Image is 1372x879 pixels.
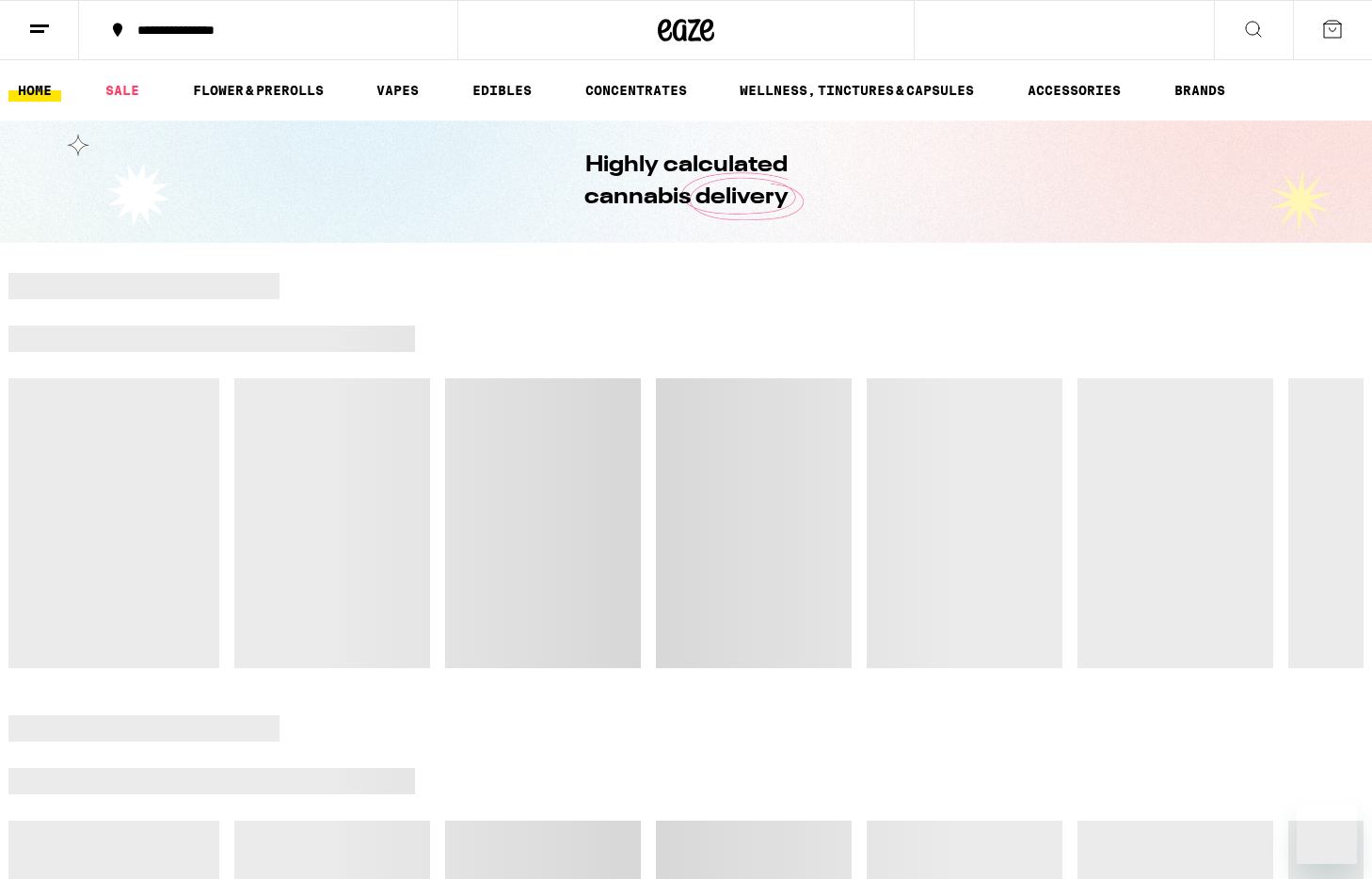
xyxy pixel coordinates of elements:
h1: Highly calculated cannabis delivery [531,150,841,214]
iframe: Button to launch messaging window [1297,804,1357,864]
a: WELLNESS, TINCTURES & CAPSULES [730,79,983,102]
a: CONCENTRATES [576,79,696,102]
a: ACCESSORIES [1018,79,1130,102]
a: FLOWER & PREROLLS [183,79,333,102]
a: SALE [96,79,149,102]
a: HOME [8,79,61,102]
a: VAPES [367,79,428,102]
a: BRANDS [1165,79,1235,102]
a: EDIBLES [463,79,541,102]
